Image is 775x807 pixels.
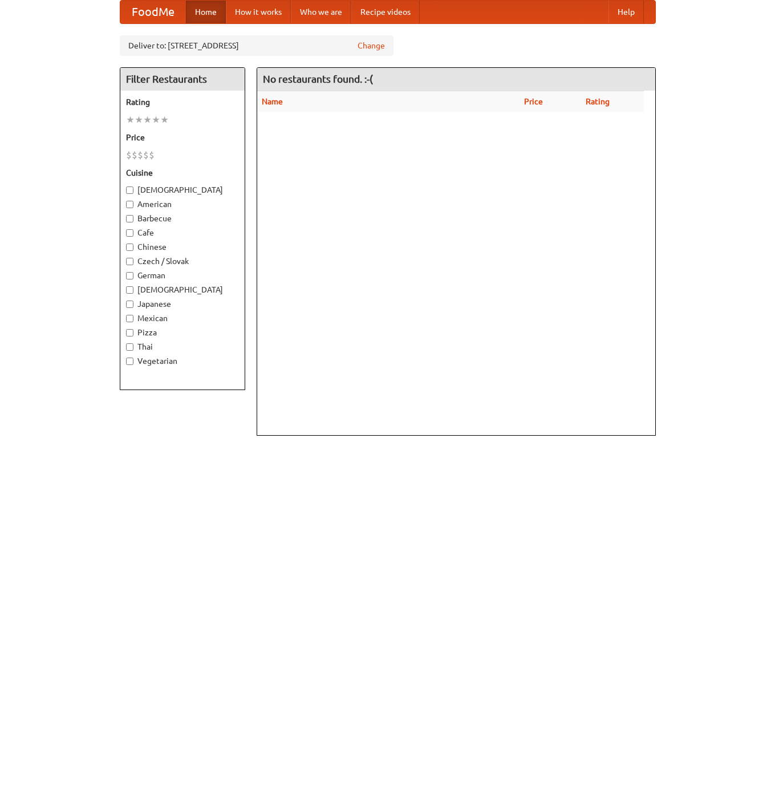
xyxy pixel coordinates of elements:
[132,149,137,161] li: $
[126,358,133,365] input: Vegetarian
[126,201,133,208] input: American
[160,113,169,126] li: ★
[126,186,133,194] input: [DEMOGRAPHIC_DATA]
[126,227,239,238] label: Cafe
[135,113,143,126] li: ★
[126,270,239,281] label: German
[586,97,610,106] a: Rating
[126,272,133,279] input: German
[263,74,373,84] ng-pluralize: No restaurants found. :-(
[126,215,133,222] input: Barbecue
[126,149,132,161] li: $
[126,341,239,352] label: Thai
[126,256,239,267] label: Czech / Slovak
[126,229,133,237] input: Cafe
[608,1,644,23] a: Help
[524,97,543,106] a: Price
[120,35,393,56] div: Deliver to: [STREET_ADDRESS]
[126,315,133,322] input: Mexican
[126,284,239,295] label: [DEMOGRAPHIC_DATA]
[126,198,239,210] label: American
[126,327,239,338] label: Pizza
[126,132,239,143] h5: Price
[126,343,133,351] input: Thai
[126,329,133,336] input: Pizza
[137,149,143,161] li: $
[126,355,239,367] label: Vegetarian
[126,213,239,224] label: Barbecue
[143,113,152,126] li: ★
[126,258,133,265] input: Czech / Slovak
[262,97,283,106] a: Name
[126,167,239,179] h5: Cuisine
[126,96,239,108] h5: Rating
[126,313,239,324] label: Mexican
[143,149,149,161] li: $
[291,1,351,23] a: Who we are
[149,149,155,161] li: $
[126,244,133,251] input: Chinese
[226,1,291,23] a: How it works
[186,1,226,23] a: Home
[120,1,186,23] a: FoodMe
[120,68,245,91] h4: Filter Restaurants
[126,301,133,308] input: Japanese
[152,113,160,126] li: ★
[126,184,239,196] label: [DEMOGRAPHIC_DATA]
[351,1,420,23] a: Recipe videos
[358,40,385,51] a: Change
[126,113,135,126] li: ★
[126,286,133,294] input: [DEMOGRAPHIC_DATA]
[126,298,239,310] label: Japanese
[126,241,239,253] label: Chinese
